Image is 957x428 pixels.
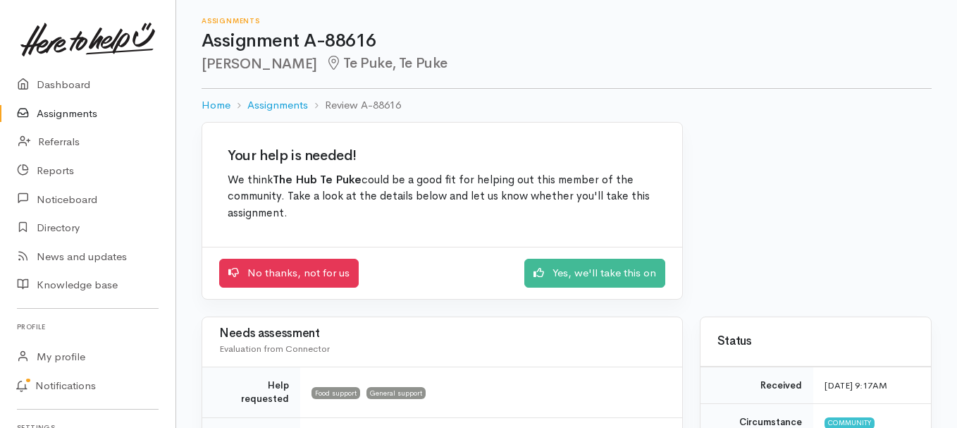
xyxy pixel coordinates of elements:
[717,335,914,348] h3: Status
[202,367,300,417] td: Help requested
[247,97,308,114] a: Assignments
[202,56,932,72] h2: [PERSON_NAME]
[17,317,159,336] h6: Profile
[326,54,447,72] span: Te Puke, Te Puke
[202,97,230,114] a: Home
[311,387,360,398] span: Food support
[228,148,657,164] h2: Your help is needed!
[202,17,932,25] h6: Assignments
[202,89,932,122] nav: breadcrumb
[219,327,665,341] h3: Needs assessment
[273,173,362,187] b: The Hub Te Puke
[202,31,932,51] h1: Assignment A-88616
[308,97,401,114] li: Review A-88616
[700,367,813,404] td: Received
[219,259,359,288] a: No thanks, not for us
[524,259,665,288] a: Yes, we'll take this on
[366,387,426,398] span: General support
[219,343,330,355] span: Evaluation from Connector
[228,172,657,222] p: We think could be a good fit for helping out this member of the community. Take a look at the det...
[825,379,887,391] time: [DATE] 9:17AM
